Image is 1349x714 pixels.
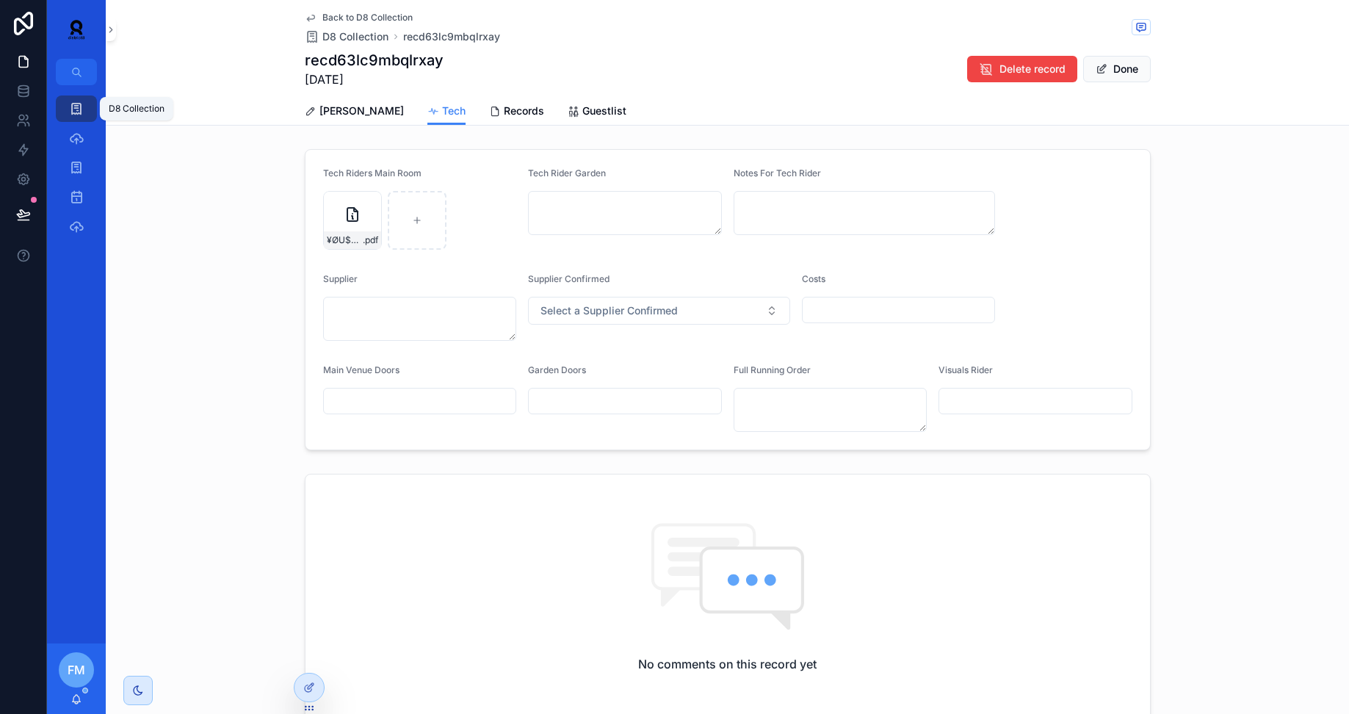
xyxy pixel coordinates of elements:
button: Select Button [528,297,790,325]
a: Tech [427,98,466,126]
a: Records [489,98,544,127]
button: Done [1083,56,1151,82]
span: Supplier Confirmed [528,273,610,284]
a: D8 Collection [305,29,388,44]
span: Notes For Tech Rider [734,167,821,178]
span: Main Venue Doors [323,364,399,375]
span: Visuals Rider [938,364,993,375]
button: Delete record [967,56,1077,82]
div: D8 Collection [109,103,164,115]
a: [PERSON_NAME] [305,98,404,127]
a: Back to D8 Collection [305,12,413,24]
span: Costs [802,273,825,284]
span: [DATE] [305,71,444,88]
a: Guestlist [568,98,626,127]
img: App logo [59,18,94,41]
span: Supplier [323,273,358,284]
h2: No comments on this record yet [638,655,817,673]
span: Tech Riders Main Room [323,167,422,178]
span: [PERSON_NAME] [319,104,404,118]
div: scrollable content [47,85,106,259]
span: FM [68,661,85,679]
span: Delete record [999,62,1066,76]
span: Select a Supplier Confirmed [540,303,678,318]
span: Tech Rider Garden [528,167,606,178]
a: recd63lc9mbqlrxay [403,29,500,44]
span: Guestlist [582,104,626,118]
span: Full Running Order [734,364,811,375]
h1: recd63lc9mbqlrxay [305,50,444,71]
span: D8 Collection [322,29,388,44]
span: Garden Doors [528,364,586,375]
span: Tech [442,104,466,118]
span: ¥ØU$UK€-¥UK1MAT$U---FULL-RIDER-+-LIGHTING-BRIEF---JUNE-2025 [327,234,363,246]
span: Back to D8 Collection [322,12,413,24]
span: Records [504,104,544,118]
span: .pdf [363,234,378,246]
